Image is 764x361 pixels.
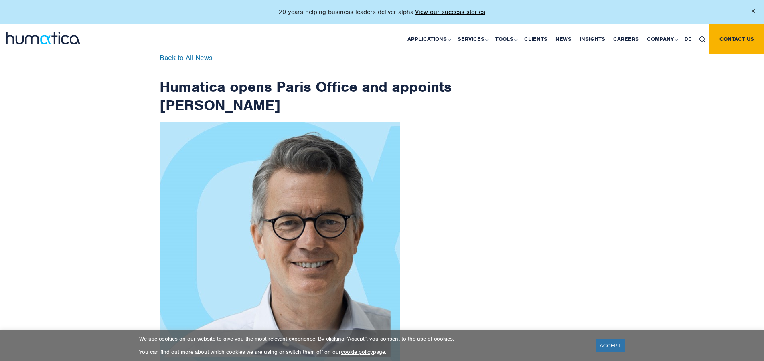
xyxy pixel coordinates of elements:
a: ACCEPT [596,339,625,352]
a: Careers [609,24,643,54]
a: Contact us [709,24,764,54]
img: search_icon [699,36,705,42]
h1: Humatica opens Paris Office and appoints [PERSON_NAME] [160,54,452,114]
p: We use cookies on our website to give you the most relevant experience. By clicking “Accept”, you... [139,335,586,342]
a: Applications [403,24,454,54]
a: Clients [520,24,551,54]
img: logo [6,32,80,44]
a: View our success stories [415,8,485,16]
span: DE [685,36,691,42]
a: DE [681,24,695,54]
p: You can find out more about which cookies we are using or switch them off on our page. [139,349,586,355]
a: cookie policy [341,349,373,355]
a: News [551,24,576,54]
a: Back to All News [160,53,213,62]
a: Company [643,24,681,54]
a: Tools [491,24,520,54]
a: Insights [576,24,609,54]
a: Services [454,24,491,54]
p: 20 years helping business leaders deliver alpha. [279,8,485,16]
